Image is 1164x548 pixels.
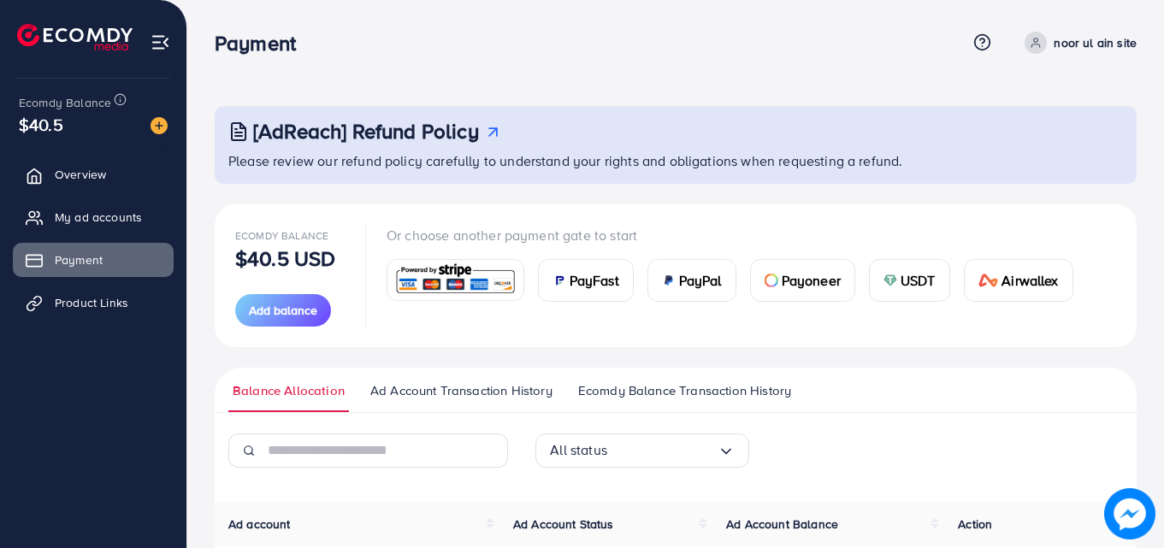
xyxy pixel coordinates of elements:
[726,516,838,533] span: Ad Account Balance
[607,437,718,463] input: Search for option
[1002,270,1058,291] span: Airwallex
[55,166,106,183] span: Overview
[662,274,676,287] img: card
[1054,32,1137,53] p: noor ul ain site
[151,32,170,52] img: menu
[552,274,566,287] img: card
[19,94,111,111] span: Ecomdy Balance
[13,286,174,320] a: Product Links
[535,433,749,468] div: Search for option
[13,243,174,277] a: Payment
[228,516,291,533] span: Ad account
[647,259,736,302] a: cardPayPal
[55,209,142,226] span: My ad accounts
[1104,488,1155,539] img: image
[233,381,345,400] span: Balance Allocation
[235,294,331,327] button: Add balance
[253,119,479,144] h3: [AdReach] Refund Policy
[964,259,1073,302] a: cardAirwallex
[387,259,524,301] a: card
[513,516,614,533] span: Ad Account Status
[1018,32,1137,54] a: noor ul ain site
[387,225,1087,245] p: Or choose another payment gate to start
[55,294,128,311] span: Product Links
[17,24,133,50] img: logo
[550,437,607,463] span: All status
[249,302,317,319] span: Add balance
[978,274,999,287] img: card
[765,274,778,287] img: card
[13,157,174,192] a: Overview
[578,381,791,400] span: Ecomdy Balance Transaction History
[370,381,552,400] span: Ad Account Transaction History
[538,259,634,302] a: cardPayFast
[13,200,174,234] a: My ad accounts
[19,112,63,137] span: $40.5
[235,228,328,243] span: Ecomdy Balance
[393,262,518,298] img: card
[782,270,841,291] span: Payoneer
[228,150,1126,171] p: Please review our refund policy carefully to understand your rights and obligations when requesti...
[55,251,103,268] span: Payment
[750,259,855,302] a: cardPayoneer
[958,516,992,533] span: Action
[215,31,310,56] h3: Payment
[235,248,335,268] p: $40.5 USD
[679,270,722,291] span: PayPal
[151,117,168,134] img: image
[901,270,936,291] span: USDT
[883,274,897,287] img: card
[570,270,619,291] span: PayFast
[869,259,950,302] a: cardUSDT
